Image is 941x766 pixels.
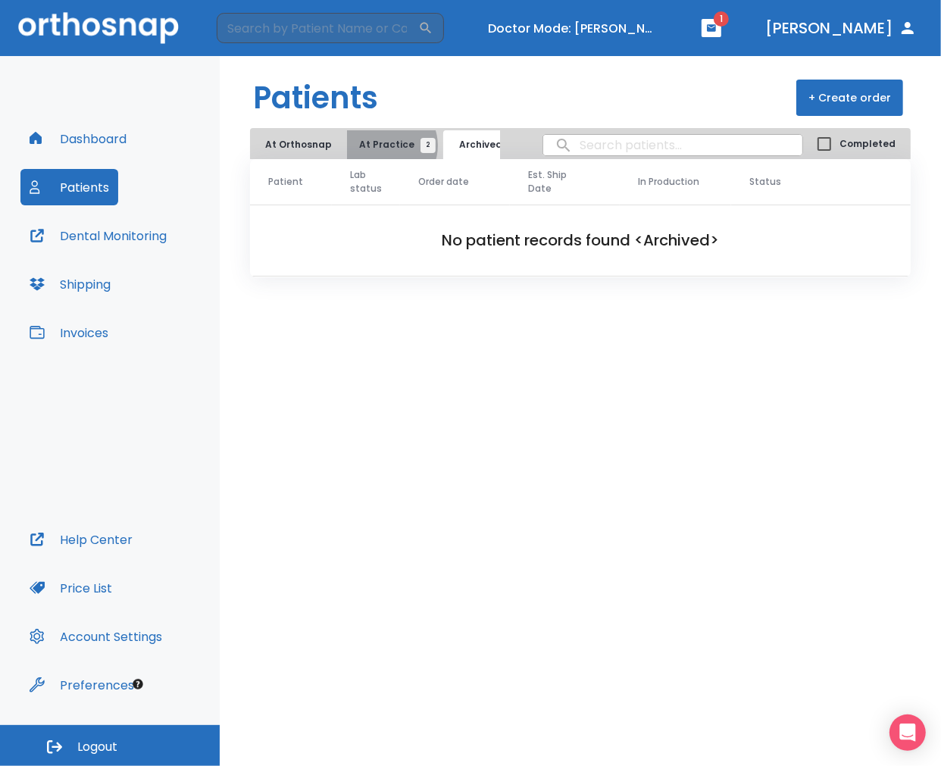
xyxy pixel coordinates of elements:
span: Completed [839,137,896,151]
h2: No patient records found <Archived> [274,229,886,252]
img: Orthosnap [18,12,179,43]
span: Lab status [350,168,382,195]
div: tabs [253,130,500,159]
span: Patient [268,175,303,189]
h1: Patients [253,75,378,120]
button: Archived [443,130,519,159]
button: Price List [20,570,121,606]
div: Open Intercom Messenger [889,714,926,751]
input: search [543,130,802,160]
button: Shipping [20,266,120,302]
span: Status [749,175,781,189]
span: In Production [638,175,699,189]
div: Tooltip anchor [131,677,145,691]
button: + Create order [796,80,903,116]
span: 1 [714,11,729,27]
button: At Orthosnap [253,130,344,159]
span: Order date [418,175,469,189]
button: Patients [20,169,118,205]
button: Preferences [20,667,143,703]
span: At Practice [359,138,428,152]
span: Est. Ship Date [528,168,591,195]
button: Dental Monitoring [20,217,176,254]
button: Doctor Mode: [PERSON_NAME] [482,16,664,41]
span: 2 [420,138,436,153]
button: Account Settings [20,618,171,655]
span: Logout [77,739,117,755]
button: [PERSON_NAME] [759,14,923,42]
input: Search by Patient Name or Case # [217,13,418,43]
button: Invoices [20,314,117,351]
button: Dashboard [20,120,136,157]
button: Help Center [20,521,142,558]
